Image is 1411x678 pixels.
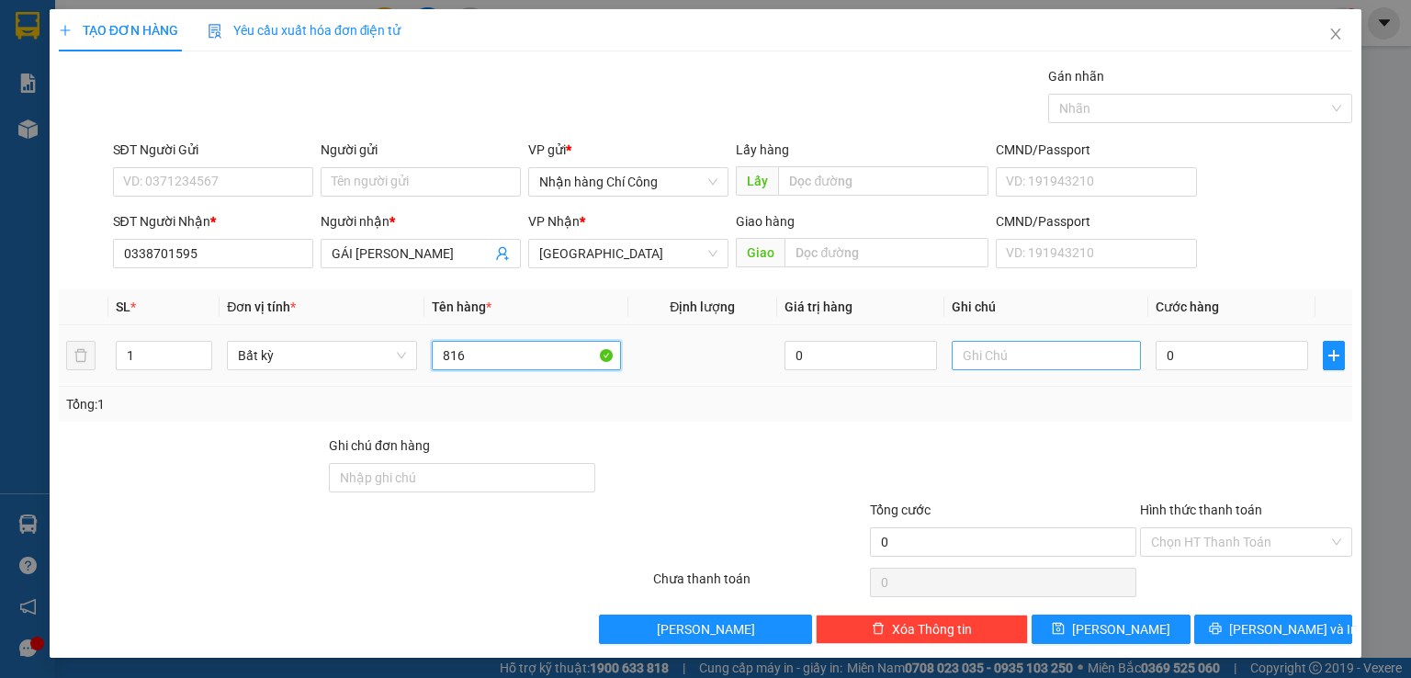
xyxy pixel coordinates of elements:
img: logo.jpg [8,8,100,100]
button: Close [1310,9,1361,61]
button: save[PERSON_NAME] [1032,615,1191,644]
div: Người gửi [321,140,521,160]
span: save [1052,622,1065,637]
div: CMND/Passport [996,140,1196,160]
span: [PERSON_NAME] [657,619,755,639]
th: Ghi chú [944,289,1148,325]
label: Gán nhãn [1048,69,1104,84]
span: phone [106,67,120,82]
span: printer [1209,622,1222,637]
li: 02523854854 [8,63,350,86]
span: VP Nhận [528,214,580,229]
div: VP gửi [528,140,728,160]
span: plus [1324,348,1344,363]
label: Hình thức thanh toán [1140,503,1262,517]
span: plus [59,24,72,37]
input: Ghi chú đơn hàng [329,463,595,492]
button: deleteXóa Thông tin [816,615,1028,644]
span: Cước hàng [1156,299,1219,314]
span: [PERSON_NAME] và In [1229,619,1358,639]
img: icon [208,24,222,39]
span: Giao [736,238,785,267]
span: Định lượng [670,299,735,314]
span: Tổng cước [870,503,931,517]
span: Sài Gòn [539,240,717,267]
b: [PERSON_NAME] [106,12,260,35]
span: Yêu cầu xuất hóa đơn điện tử [208,23,401,38]
span: SL [116,299,130,314]
span: Lấy [736,166,778,196]
input: 0 [785,341,937,370]
span: Bất kỳ [238,342,405,369]
span: [PERSON_NAME] [1072,619,1170,639]
span: TẠO ĐƠN HÀNG [59,23,178,38]
input: Dọc đường [778,166,988,196]
input: Ghi Chú [952,341,1141,370]
div: SĐT Người Gửi [113,140,313,160]
button: printer[PERSON_NAME] và In [1194,615,1353,644]
label: Ghi chú đơn hàng [329,438,430,453]
span: Giao hàng [736,214,795,229]
b: GỬI : Nhận hàng Chí Công [8,115,307,145]
span: Đơn vị tính [227,299,296,314]
button: [PERSON_NAME] [599,615,811,644]
div: CMND/Passport [996,211,1196,232]
div: Tổng: 1 [66,394,546,414]
span: Tên hàng [432,299,491,314]
span: Xóa Thông tin [892,619,972,639]
button: delete [66,341,96,370]
span: environment [106,44,120,59]
input: Dọc đường [785,238,988,267]
div: Người nhận [321,211,521,232]
span: Giá trị hàng [785,299,852,314]
span: Nhận hàng Chí Công [539,168,717,196]
span: user-add [495,246,510,261]
input: VD: Bàn, Ghế [432,341,621,370]
div: Chưa thanh toán [651,569,867,601]
li: 01 [PERSON_NAME] [8,40,350,63]
button: plus [1323,341,1345,370]
span: close [1328,27,1343,41]
span: delete [872,622,885,637]
span: Lấy hàng [736,142,789,157]
div: SĐT Người Nhận [113,211,313,232]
